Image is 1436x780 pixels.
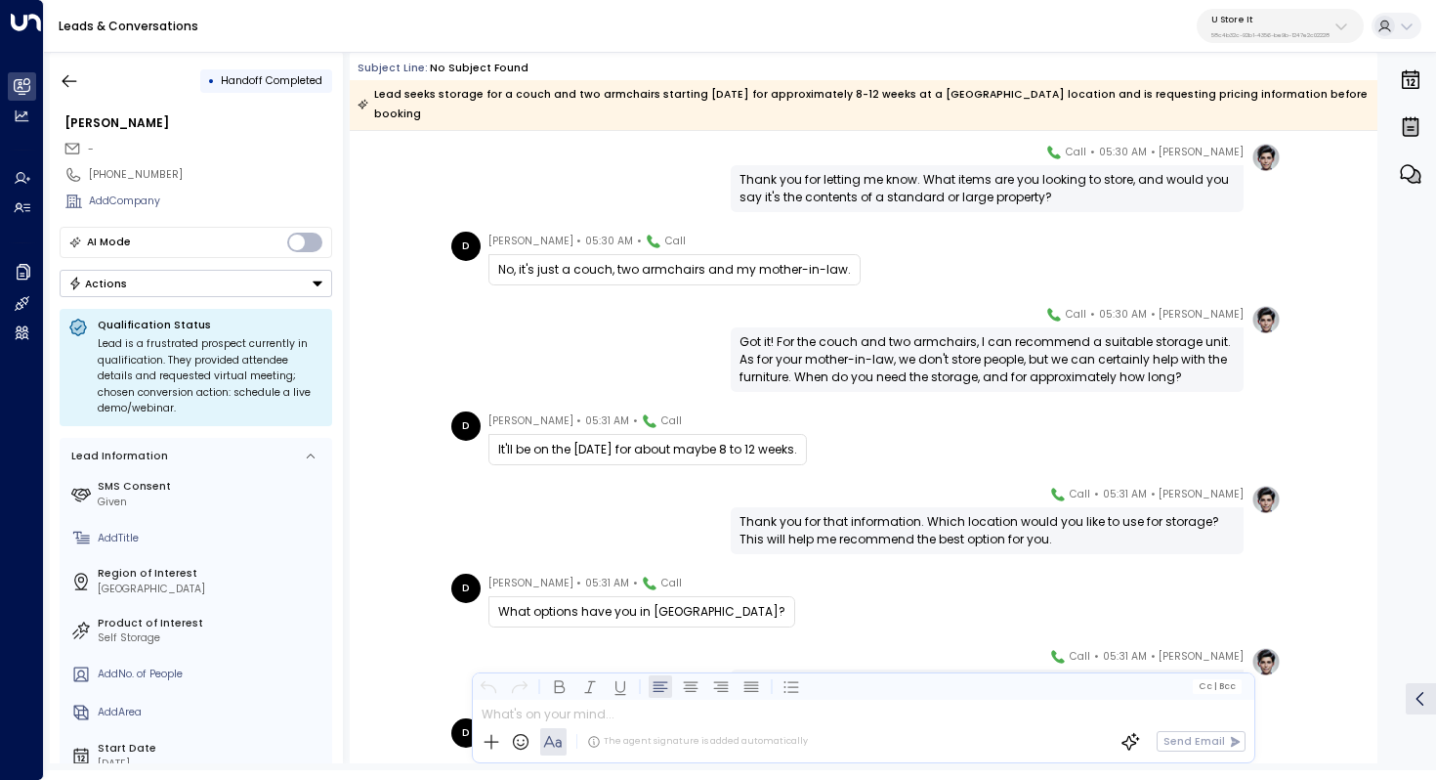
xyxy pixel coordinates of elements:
[68,277,128,290] div: Actions
[88,142,94,156] span: -
[1251,485,1281,514] img: profile-logo.png
[661,412,682,431] span: Call
[451,232,481,261] div: D
[1251,305,1281,334] img: profile-logo.png
[87,233,131,252] div: AI Mode
[576,412,581,431] span: •
[739,171,1235,206] div: Thank you for letting me know. What items are you looking to store, and would you say it's the co...
[637,232,642,251] span: •
[1199,681,1236,691] span: Cc Bcc
[498,261,851,279] div: No, it's just a couch, two armchairs and my mother-in-law.
[1151,485,1156,504] span: •
[661,574,682,593] span: Call
[488,232,573,251] span: [PERSON_NAME]
[1159,647,1244,667] span: [PERSON_NAME]
[498,603,785,621] div: What options have you in [GEOGRAPHIC_DATA]?
[98,630,326,646] div: Self Storage
[451,718,481,748] div: D
[576,232,581,251] span: •
[358,85,1369,124] div: Lead seeks storage for a couch and two armchairs starting [DATE] for approximately 8-12 weeks at ...
[633,574,638,593] span: •
[1094,485,1099,504] span: •
[64,114,332,132] div: [PERSON_NAME]
[576,574,581,593] span: •
[59,18,198,34] a: Leads & Conversations
[98,582,326,597] div: [GEOGRAPHIC_DATA]
[98,336,323,417] div: Lead is a frustrated prospect currently in qualification. They provided attendee details and requ...
[1103,485,1147,504] span: 05:31 AM
[98,495,326,510] div: Given
[1213,681,1216,691] span: |
[1070,485,1090,504] span: Call
[1094,647,1099,667] span: •
[507,674,530,698] button: Redo
[488,574,573,593] span: [PERSON_NAME]
[1066,305,1086,325] span: Call
[1103,647,1147,667] span: 05:31 AM
[488,412,573,431] span: [PERSON_NAME]
[98,566,326,582] label: Region of Interest
[585,412,629,431] span: 05:31 AM
[1090,305,1095,325] span: •
[1159,143,1244,162] span: [PERSON_NAME]
[1066,143,1086,162] span: Call
[98,667,326,682] div: AddNo. of People
[587,735,808,749] div: The agent signature is added automatically
[89,194,332,209] div: AddCompany
[451,574,481,603] div: D
[585,232,633,251] span: 05:30 AM
[66,449,168,464] div: Lead Information
[633,412,638,431] span: •
[60,270,332,297] div: Button group with a nested menu
[208,67,215,94] div: •
[98,741,326,757] label: Start Date
[1070,647,1090,667] span: Call
[1159,305,1244,325] span: [PERSON_NAME]
[221,73,322,88] span: Handoff Completed
[1151,305,1156,325] span: •
[1099,305,1147,325] span: 05:30 AM
[477,674,500,698] button: Undo
[665,232,686,251] span: Call
[1251,647,1281,676] img: profile-logo.png
[1197,9,1364,43] button: U Store It58c4b32c-92b1-4356-be9b-1247e2c02228
[451,412,481,441] div: D
[739,333,1235,386] div: Got it! For the couch and two armchairs, I can recommend a suitable storage unit. As for your mot...
[358,61,428,75] span: Subject Line:
[98,318,323,332] p: Qualification Status
[1211,31,1330,39] p: 58c4b32c-92b1-4356-be9b-1247e2c02228
[98,705,326,720] div: AddArea
[498,441,797,458] div: It'll be on the [DATE] for about maybe 8 to 12 weeks.
[1151,143,1156,162] span: •
[1211,14,1330,25] p: U Store It
[98,531,326,546] div: AddTitle
[585,574,629,593] span: 05:31 AM
[98,616,326,631] label: Product of Interest
[1159,485,1244,504] span: [PERSON_NAME]
[739,513,1235,548] div: Thank you for that information. Which location would you like to use for storage? This will help ...
[60,270,332,297] button: Actions
[98,757,326,772] div: [DATE]
[1193,679,1242,693] button: Cc|Bcc
[98,479,326,495] label: SMS Consent
[1151,647,1156,667] span: •
[89,167,332,183] div: [PHONE_NUMBER]
[1090,143,1095,162] span: •
[1099,143,1147,162] span: 05:30 AM
[1251,143,1281,172] img: profile-logo.png
[430,61,528,76] div: No subject found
